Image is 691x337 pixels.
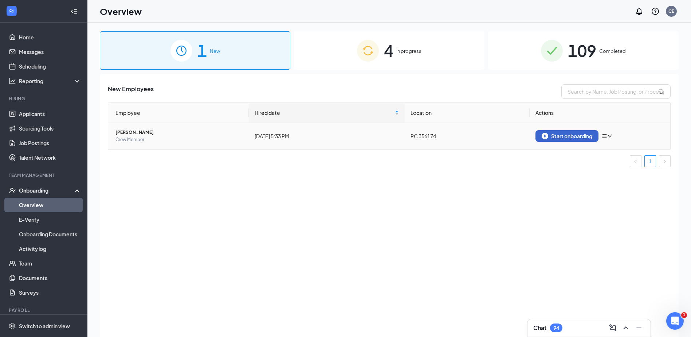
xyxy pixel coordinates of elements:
[19,322,70,330] div: Switch to admin view
[19,44,81,59] a: Messages
[681,312,687,318] span: 1
[19,256,81,271] a: Team
[108,103,249,123] th: Employee
[70,8,78,15] svg: Collapse
[635,324,643,332] svg: Minimize
[9,172,80,178] div: Team Management
[19,241,81,256] a: Activity log
[630,155,641,167] button: left
[396,47,421,55] span: In progress
[659,155,671,167] li: Next Page
[255,132,399,140] div: [DATE] 5:33 PM
[620,322,632,334] button: ChevronUp
[9,77,16,85] svg: Analysis
[405,103,530,123] th: Location
[9,96,80,102] div: Hiring
[115,136,243,143] span: Crew Member
[19,198,81,212] a: Overview
[533,324,546,332] h3: Chat
[601,133,607,139] span: bars
[607,322,619,334] button: ComposeMessage
[19,150,81,165] a: Talent Network
[659,155,671,167] button: right
[19,77,82,85] div: Reporting
[9,307,80,313] div: Payroll
[630,155,641,167] li: Previous Page
[621,324,630,332] svg: ChevronUp
[645,156,656,167] a: 1
[19,227,81,241] a: Onboarding Documents
[607,133,612,139] span: down
[19,285,81,300] a: Surveys
[553,325,559,331] div: 94
[255,109,393,117] span: Hired date
[384,38,393,63] span: 4
[668,8,674,14] div: CE
[663,159,667,164] span: right
[19,121,81,136] a: Sourcing Tools
[19,59,81,74] a: Scheduling
[635,7,644,16] svg: Notifications
[542,133,592,139] div: Start onboarding
[9,187,16,194] svg: UserCheck
[633,322,645,334] button: Minimize
[19,271,81,285] a: Documents
[633,159,638,164] span: left
[19,187,75,194] div: Onboarding
[19,212,81,227] a: E-Verify
[8,7,15,15] svg: WorkstreamLogo
[210,47,220,55] span: New
[535,130,598,142] button: Start onboarding
[108,84,154,99] span: New Employees
[115,129,243,136] span: [PERSON_NAME]
[561,84,671,99] input: Search by Name, Job Posting, or Process
[19,136,81,150] a: Job Postings
[19,30,81,44] a: Home
[651,7,660,16] svg: QuestionInfo
[568,38,596,63] span: 109
[197,38,207,63] span: 1
[100,5,142,18] h1: Overview
[599,47,626,55] span: Completed
[608,324,617,332] svg: ComposeMessage
[644,155,656,167] li: 1
[405,123,530,149] td: PC 356174
[19,106,81,121] a: Applicants
[666,312,684,330] iframe: Intercom live chat
[530,103,670,123] th: Actions
[9,322,16,330] svg: Settings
